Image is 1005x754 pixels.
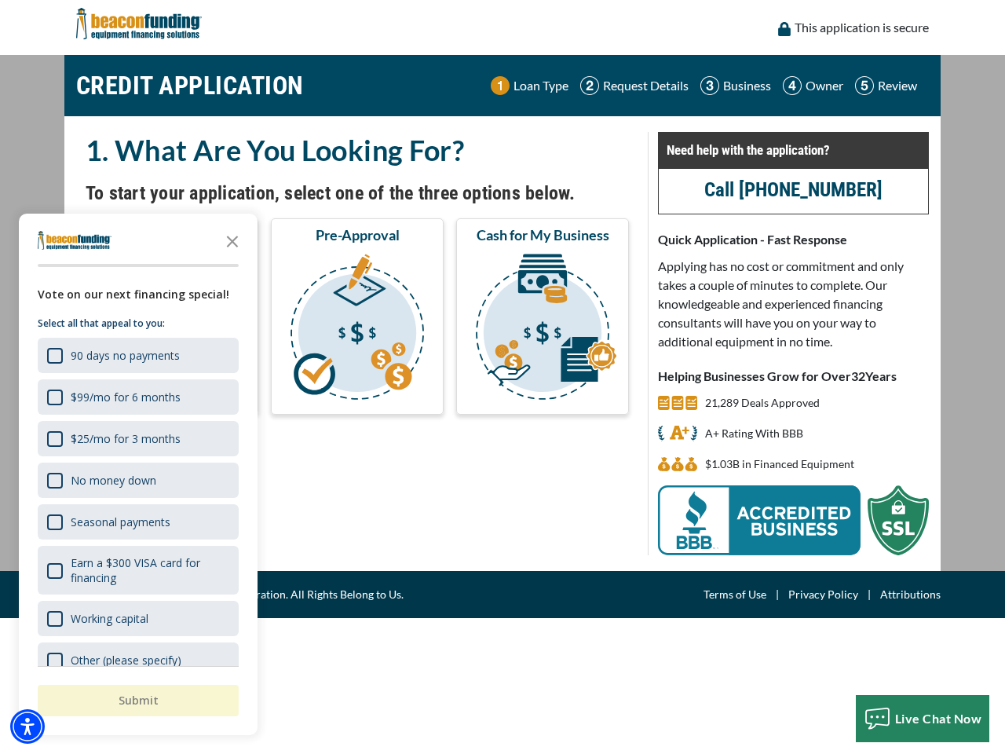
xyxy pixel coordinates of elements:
[705,455,854,474] p: $1.03B in Financed Equipment
[856,695,990,742] button: Live Chat Now
[19,214,258,735] div: Survey
[851,368,865,383] span: 32
[705,424,803,443] p: A+ Rating With BBB
[71,514,170,529] div: Seasonal payments
[86,180,629,207] h4: To start your application, select one of the three options below.
[766,585,788,604] span: |
[38,601,239,636] div: Working capital
[71,653,181,668] div: Other (please specify)
[855,76,874,95] img: Step 5
[806,76,843,95] p: Owner
[71,473,156,488] div: No money down
[71,431,181,446] div: $25/mo for 3 months
[795,18,929,37] p: This application is secure
[316,225,400,244] span: Pre-Approval
[491,76,510,95] img: Step 1
[658,230,929,249] p: Quick Application - Fast Response
[459,251,626,408] img: Cash for My Business
[38,286,239,303] div: Vote on our next financing special!
[477,225,609,244] span: Cash for My Business
[271,218,444,415] button: Pre-Approval
[71,348,180,363] div: 90 days no payments
[658,257,929,351] p: Applying has no cost or commitment and only takes a couple of minutes to complete. Our knowledgea...
[86,132,629,168] h2: 1. What Are You Looking For?
[217,225,248,256] button: Close the survey
[580,76,599,95] img: Step 2
[513,76,568,95] p: Loan Type
[456,218,629,415] button: Cash for My Business
[703,585,766,604] a: Terms of Use
[71,390,181,404] div: $99/mo for 6 months
[700,76,719,95] img: Step 3
[10,709,45,744] div: Accessibility Menu
[274,251,440,408] img: Pre-Approval
[858,585,880,604] span: |
[38,379,239,415] div: $99/mo for 6 months
[71,611,148,626] div: Working capital
[38,421,239,456] div: $25/mo for 3 months
[38,685,239,716] button: Submit
[658,485,929,555] img: BBB Acredited Business and SSL Protection
[38,546,239,595] div: Earn a $300 VISA card for financing
[38,642,239,678] div: Other (please specify)
[788,585,858,604] a: Privacy Policy
[658,367,929,386] p: Helping Businesses Grow for Over Years
[38,231,111,250] img: Company logo
[603,76,689,95] p: Request Details
[723,76,771,95] p: Business
[895,711,982,726] span: Live Chat Now
[704,178,883,201] a: call (847) 897-2499
[783,76,802,95] img: Step 4
[38,338,239,373] div: 90 days no payments
[71,555,229,585] div: Earn a $300 VISA card for financing
[778,22,791,36] img: lock icon to convery security
[705,393,820,412] p: 21,289 Deals Approved
[38,504,239,540] div: Seasonal payments
[38,463,239,498] div: No money down
[76,63,304,108] h1: CREDIT APPLICATION
[878,76,917,95] p: Review
[880,585,941,604] a: Attributions
[667,141,920,159] p: Need help with the application?
[38,316,239,331] p: Select all that appeal to you:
